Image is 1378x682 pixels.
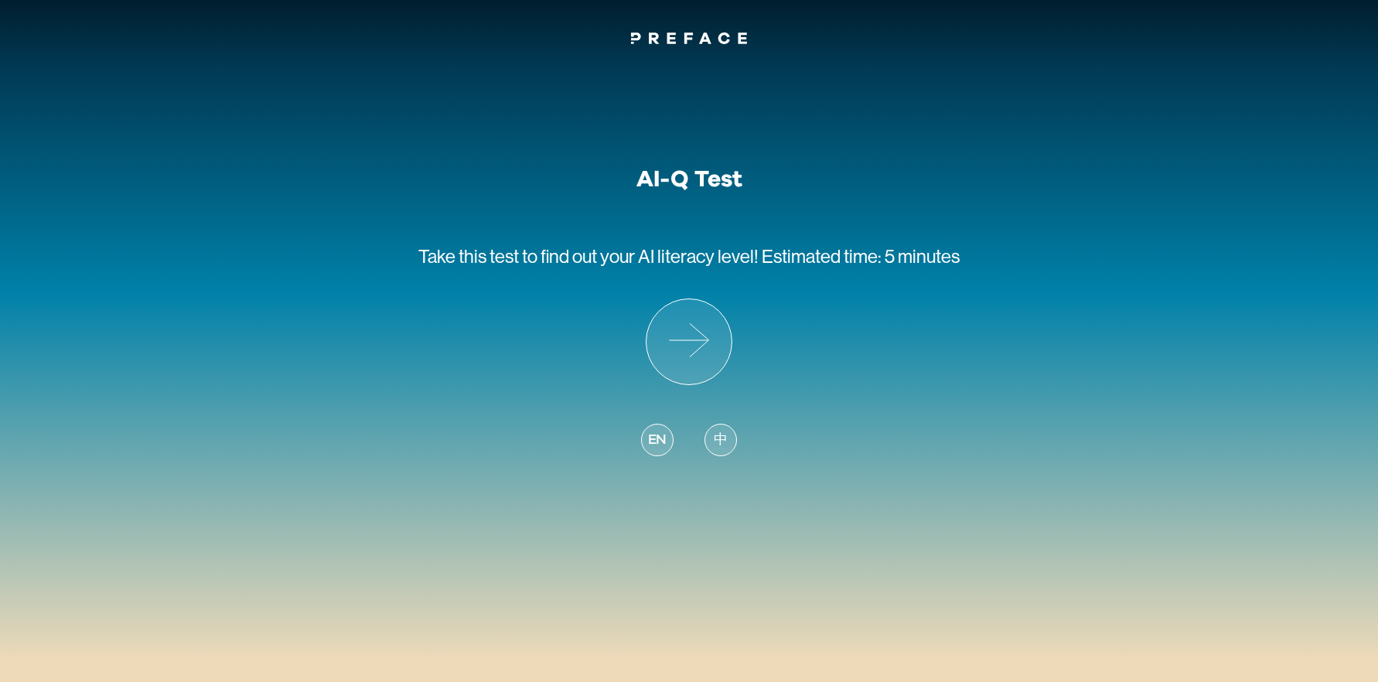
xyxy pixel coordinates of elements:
[636,165,742,193] h1: AI-Q Test
[648,430,667,451] span: EN
[418,246,537,267] span: Take this test to
[541,246,759,267] span: find out your AI literacy level!
[714,430,728,451] span: 中
[762,246,960,267] span: Estimated time: 5 minutes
